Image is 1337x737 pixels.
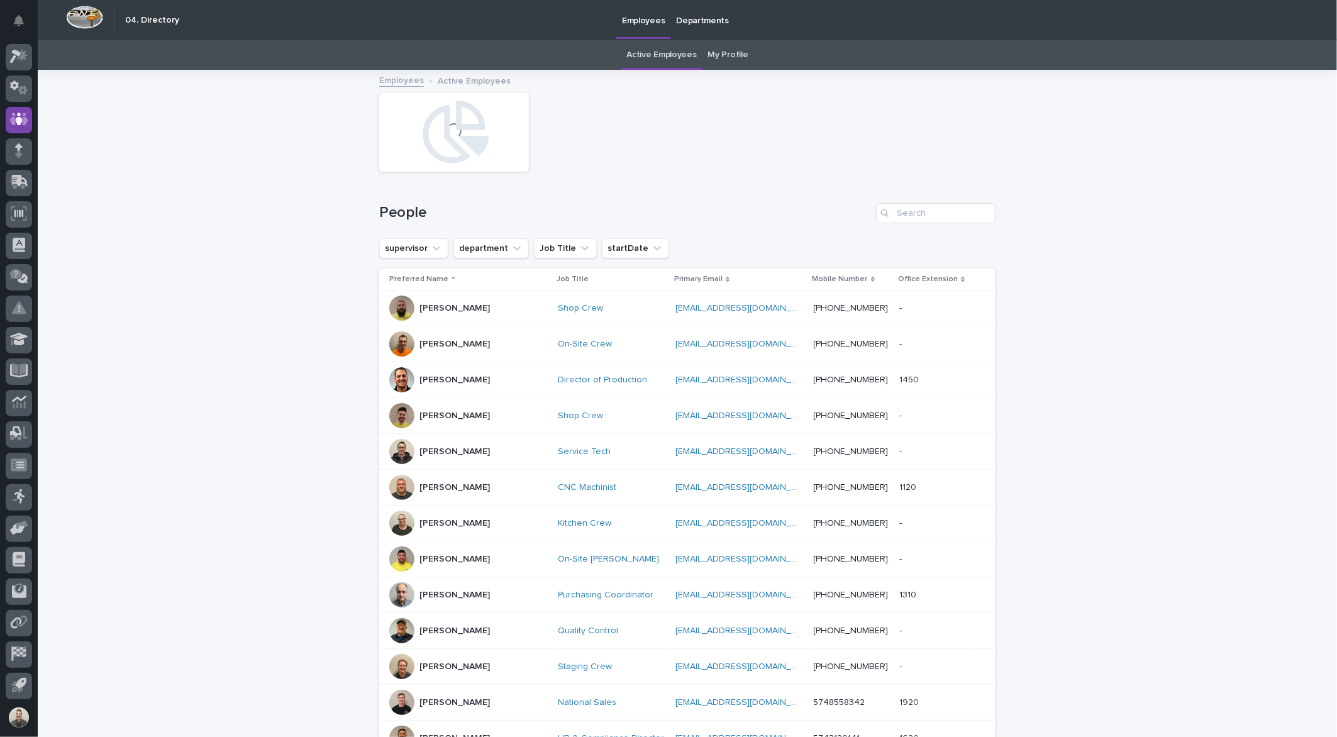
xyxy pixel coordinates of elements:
[558,518,611,529] a: Kitchen Crew
[419,446,490,457] p: [PERSON_NAME]
[814,519,889,528] a: [PHONE_NUMBER]
[16,15,32,35] div: Notifications
[419,375,490,385] p: [PERSON_NAME]
[675,519,818,528] a: [EMAIL_ADDRESS][DOMAIN_NAME]
[379,72,424,87] a: Employees
[899,551,904,565] p: -
[602,238,669,258] button: startDate
[453,238,529,258] button: department
[674,272,723,286] p: Primary Email
[675,375,818,384] a: [EMAIL_ADDRESS][DOMAIN_NAME]
[379,649,996,685] tr: [PERSON_NAME]Staging Crew [EMAIL_ADDRESS][DOMAIN_NAME] [PHONE_NUMBER]--
[899,301,904,314] p: -
[675,555,818,563] a: [EMAIL_ADDRESS][DOMAIN_NAME]
[558,446,611,457] a: Service Tech
[627,40,697,70] a: Active Employees
[558,375,647,385] a: Director of Production
[6,8,32,34] button: Notifications
[675,411,818,420] a: [EMAIL_ADDRESS][DOMAIN_NAME]
[379,613,996,649] tr: [PERSON_NAME]Quality Control [EMAIL_ADDRESS][DOMAIN_NAME] [PHONE_NUMBER]--
[899,408,904,421] p: -
[6,704,32,731] button: users-avatar
[379,398,996,434] tr: [PERSON_NAME]Shop Crew [EMAIL_ADDRESS][DOMAIN_NAME] [PHONE_NUMBER]--
[379,204,871,222] h1: People
[379,434,996,470] tr: [PERSON_NAME]Service Tech [EMAIL_ADDRESS][DOMAIN_NAME] [PHONE_NUMBER]--
[558,482,616,493] a: CNC Machinist
[899,587,919,601] p: 1310
[389,272,448,286] p: Preferred Name
[814,698,865,707] a: 5748558342
[379,506,996,541] tr: [PERSON_NAME]Kitchen Crew [EMAIL_ADDRESS][DOMAIN_NAME] [PHONE_NUMBER]--
[419,303,490,314] p: [PERSON_NAME]
[419,590,490,601] p: [PERSON_NAME]
[814,411,889,420] a: [PHONE_NUMBER]
[379,238,448,258] button: supervisor
[814,340,889,348] a: [PHONE_NUMBER]
[675,447,818,456] a: [EMAIL_ADDRESS][DOMAIN_NAME]
[814,555,889,563] a: [PHONE_NUMBER]
[814,662,889,671] a: [PHONE_NUMBER]
[675,698,818,707] a: [EMAIL_ADDRESS][DOMAIN_NAME]
[814,304,889,313] a: [PHONE_NUMBER]
[379,577,996,613] tr: [PERSON_NAME]Purchasing Coordinator [EMAIL_ADDRESS][DOMAIN_NAME] [PHONE_NUMBER]13101310
[379,685,996,721] tr: [PERSON_NAME]National Sales [EMAIL_ADDRESS][DOMAIN_NAME] 574855834219201920
[379,291,996,326] tr: [PERSON_NAME]Shop Crew [EMAIL_ADDRESS][DOMAIN_NAME] [PHONE_NUMBER]--
[419,626,490,636] p: [PERSON_NAME]
[675,662,818,671] a: [EMAIL_ADDRESS][DOMAIN_NAME]
[66,6,103,29] img: Workspace Logo
[898,272,958,286] p: Office Extension
[675,590,818,599] a: [EMAIL_ADDRESS][DOMAIN_NAME]
[899,695,921,708] p: 1920
[814,590,889,599] a: [PHONE_NUMBER]
[675,304,818,313] a: [EMAIL_ADDRESS][DOMAIN_NAME]
[379,362,996,398] tr: [PERSON_NAME]Director of Production [EMAIL_ADDRESS][DOMAIN_NAME] [PHONE_NUMBER]14501450
[419,339,490,350] p: [PERSON_NAME]
[419,411,490,421] p: [PERSON_NAME]
[558,554,659,565] a: On-Site [PERSON_NAME]
[708,40,748,70] a: My Profile
[675,483,818,492] a: [EMAIL_ADDRESS][DOMAIN_NAME]
[438,73,511,87] p: Active Employees
[675,340,818,348] a: [EMAIL_ADDRESS][DOMAIN_NAME]
[675,626,818,635] a: [EMAIL_ADDRESS][DOMAIN_NAME]
[125,15,179,26] h2: 04. Directory
[876,203,996,223] input: Search
[814,375,889,384] a: [PHONE_NUMBER]
[419,697,490,708] p: [PERSON_NAME]
[899,372,921,385] p: 1450
[557,272,589,286] p: Job Title
[814,483,889,492] a: [PHONE_NUMBER]
[899,336,904,350] p: -
[558,590,653,601] a: Purchasing Coordinator
[899,444,904,457] p: -
[558,626,618,636] a: Quality Control
[558,697,616,708] a: National Sales
[899,516,904,529] p: -
[558,411,603,421] a: Shop Crew
[558,662,612,672] a: Staging Crew
[899,659,904,672] p: -
[379,326,996,362] tr: [PERSON_NAME]On-Site Crew [EMAIL_ADDRESS][DOMAIN_NAME] [PHONE_NUMBER]--
[814,447,889,456] a: [PHONE_NUMBER]
[419,482,490,493] p: [PERSON_NAME]
[419,662,490,672] p: [PERSON_NAME]
[814,626,889,635] a: [PHONE_NUMBER]
[534,238,597,258] button: Job Title
[379,541,996,577] tr: [PERSON_NAME]On-Site [PERSON_NAME] [EMAIL_ADDRESS][DOMAIN_NAME] [PHONE_NUMBER]--
[419,554,490,565] p: [PERSON_NAME]
[899,623,904,636] p: -
[899,480,919,493] p: 1120
[558,339,612,350] a: On-Site Crew
[558,303,603,314] a: Shop Crew
[419,518,490,529] p: [PERSON_NAME]
[813,272,868,286] p: Mobile Number
[379,470,996,506] tr: [PERSON_NAME]CNC Machinist [EMAIL_ADDRESS][DOMAIN_NAME] [PHONE_NUMBER]11201120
